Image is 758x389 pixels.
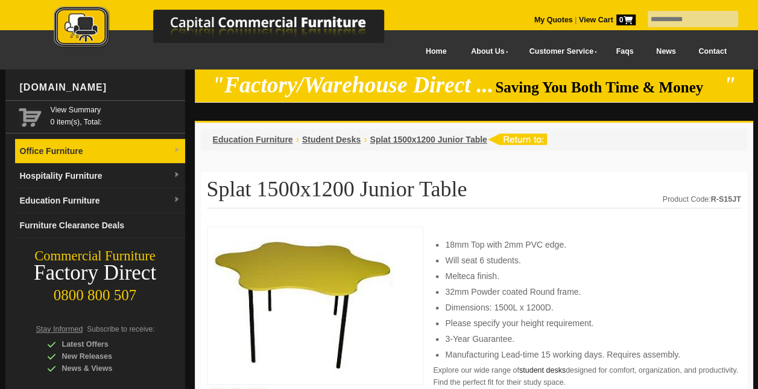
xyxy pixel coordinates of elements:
[445,317,728,329] li: Please specify your height requirement.
[173,147,180,154] img: dropdown
[445,301,728,313] li: Dimensions: 1500L x 1200D.
[173,172,180,179] img: dropdown
[47,338,162,350] div: Latest Offers
[15,139,185,164] a: Office Furnituredropdown
[21,6,443,50] img: Capital Commercial Furniture Logo
[370,135,487,144] a: Splat 1500x1200 Junior Table
[36,325,83,333] span: Stay Informed
[296,133,299,146] li: ›
[576,16,635,24] a: View Cart0
[579,16,636,24] strong: View Cart
[519,366,566,375] a: student desks
[15,69,185,106] div: [DOMAIN_NAME]
[302,135,361,144] a: Student Desks
[51,104,180,116] a: View Summary
[605,38,645,65] a: Faqs
[445,239,728,251] li: 18mm Top with 2mm PVC edge.
[445,270,728,282] li: Melteca finish.
[47,350,162,362] div: New Releases
[15,188,185,213] a: Education Furnituredropdown
[433,364,741,388] p: Explore our wide range of designed for comfort, organization, and productivity. Find the perfect ...
[458,38,516,65] a: About Us
[364,133,367,146] li: ›
[5,281,185,304] div: 0800 800 507
[212,72,493,97] em: "Factory/Warehouse Direct ...
[213,135,293,144] a: Education Furniture
[21,6,443,54] a: Capital Commercial Furniture Logo
[47,362,162,375] div: News & Views
[51,104,180,126] span: 0 item(s), Total:
[445,286,728,298] li: 32mm Powder coated Round frame.
[5,248,185,265] div: Commercial Furniture
[5,265,185,281] div: Factory Direct
[723,72,736,97] em: "
[87,325,154,333] span: Subscribe to receive:
[487,133,547,145] img: return to
[445,349,728,361] li: Manufacturing Lead-time 15 working days. Requires assembly.
[207,178,741,208] h1: Splat 1500x1200 Junior Table
[645,38,687,65] a: News
[663,193,741,205] div: Product Code:
[173,196,180,204] img: dropdown
[616,14,636,25] span: 0
[516,38,604,65] a: Customer Service
[15,213,185,238] a: Furniture Clearance Deals
[15,164,185,188] a: Hospitality Furnituredropdown
[445,333,728,345] li: 3-Year Guarantee.
[495,79,721,95] span: Saving You Both Time & Money
[687,38,737,65] a: Contact
[534,16,573,24] a: My Quotes
[213,233,394,375] img: Splat 1500x1200 Junior Table
[710,195,741,204] strong: R-S15JT
[445,254,728,266] li: Will seat 6 students.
